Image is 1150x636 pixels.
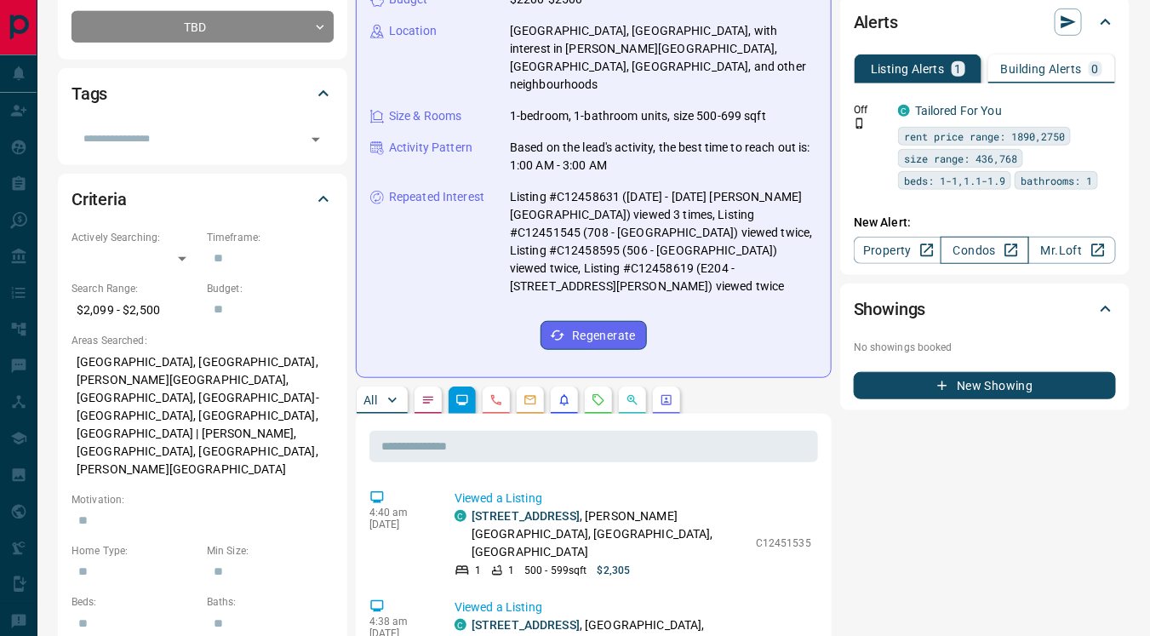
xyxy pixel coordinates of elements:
p: Budget: [207,281,334,296]
p: Baths: [207,594,334,610]
div: Criteria [72,179,334,220]
svg: Lead Browsing Activity [455,393,469,407]
p: $2,305 [598,563,631,578]
p: No showings booked [854,340,1116,355]
p: Search Range: [72,281,198,296]
div: condos.ca [455,510,466,522]
span: beds: 1-1,1.1-1.9 [904,172,1005,189]
p: Based on the lead's activity, the best time to reach out is: 1:00 AM - 3:00 AM [510,139,817,175]
p: Building Alerts [1001,63,1082,75]
svg: Agent Actions [660,393,673,407]
svg: Push Notification Only [854,117,866,129]
a: Tailored For You [915,104,1002,117]
svg: Notes [421,393,435,407]
svg: Opportunities [626,393,639,407]
span: size range: 436,768 [904,150,1017,167]
a: Property [854,237,941,264]
p: C12451535 [756,536,811,551]
p: 1 [955,63,962,75]
p: Min Size: [207,543,334,559]
p: 4:38 am [369,616,429,627]
p: [GEOGRAPHIC_DATA], [GEOGRAPHIC_DATA], with interest in [PERSON_NAME][GEOGRAPHIC_DATA], [GEOGRAPHI... [510,22,817,94]
p: Motivation: [72,492,334,507]
span: rent price range: 1890,2750 [904,128,1065,145]
p: Location [389,22,437,40]
h2: Criteria [72,186,127,213]
svg: Calls [489,393,503,407]
h2: Showings [854,295,926,323]
div: Alerts [854,2,1116,43]
p: Size & Rooms [389,107,462,125]
div: Tags [72,73,334,114]
p: 0 [1092,63,1099,75]
h2: Alerts [854,9,898,36]
p: $2,099 - $2,500 [72,296,198,324]
div: condos.ca [455,619,466,631]
a: [STREET_ADDRESS] [472,509,580,523]
p: 1-bedroom, 1-bathroom units, size 500-699 sqft [510,107,766,125]
p: 500 - 599 sqft [524,563,586,578]
p: , [PERSON_NAME][GEOGRAPHIC_DATA], [GEOGRAPHIC_DATA], [GEOGRAPHIC_DATA] [472,507,747,561]
button: Regenerate [541,321,647,350]
span: bathrooms: 1 [1021,172,1092,189]
p: 1 [475,563,481,578]
p: Activity Pattern [389,139,472,157]
p: Actively Searching: [72,230,198,245]
p: Beds: [72,594,198,610]
svg: Emails [524,393,537,407]
div: Showings [854,289,1116,329]
h2: Tags [72,80,107,107]
button: New Showing [854,372,1116,399]
p: Timeframe: [207,230,334,245]
p: New Alert: [854,214,1116,232]
p: Viewed a Listing [455,599,811,616]
p: Listing #C12458631 ([DATE] - [DATE] [PERSON_NAME][GEOGRAPHIC_DATA]) viewed 3 times, Listing #C124... [510,188,817,295]
p: 4:40 am [369,507,429,519]
p: [DATE] [369,519,429,530]
p: [GEOGRAPHIC_DATA], [GEOGRAPHIC_DATA], [PERSON_NAME][GEOGRAPHIC_DATA], [GEOGRAPHIC_DATA], [GEOGRAP... [72,348,334,484]
div: TBD [72,11,334,43]
p: Home Type: [72,543,198,559]
p: All [363,394,377,406]
a: Condos [941,237,1028,264]
button: Open [304,128,328,152]
p: Areas Searched: [72,333,334,348]
p: Listing Alerts [871,63,945,75]
svg: Requests [592,393,605,407]
p: Off [854,102,888,117]
p: Viewed a Listing [455,490,811,507]
div: condos.ca [898,105,910,117]
a: Mr.Loft [1028,237,1116,264]
svg: Listing Alerts [558,393,571,407]
a: [STREET_ADDRESS] [472,618,580,632]
p: Repeated Interest [389,188,484,206]
p: 1 [508,563,514,578]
